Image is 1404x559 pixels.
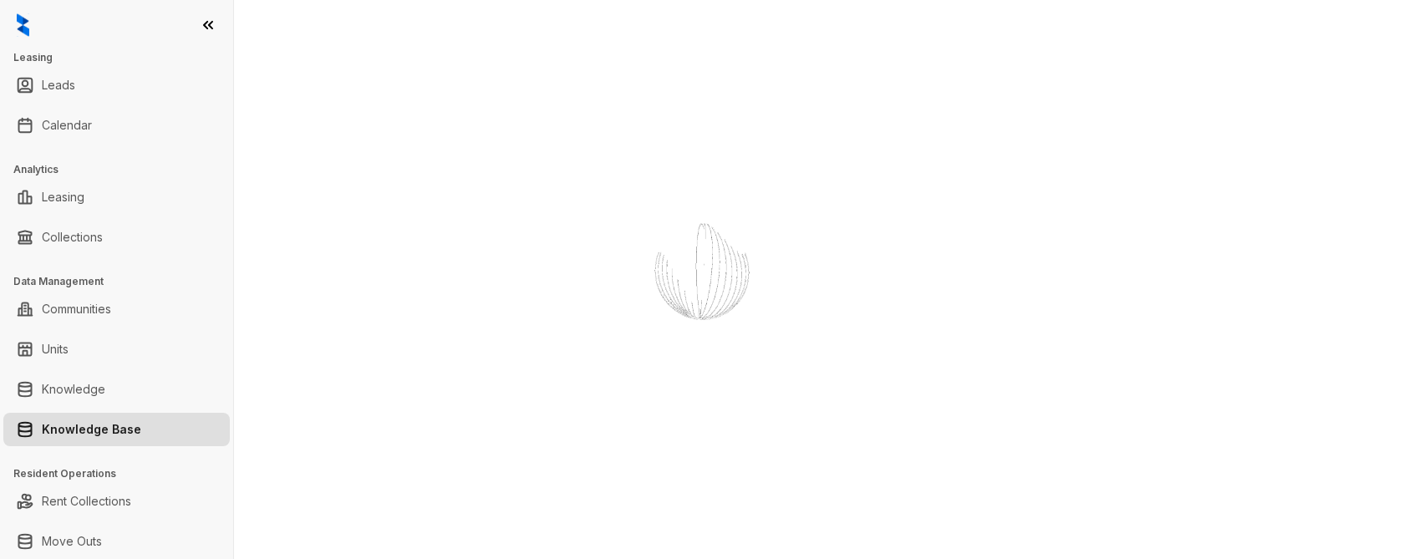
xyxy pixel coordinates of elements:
[13,162,233,177] h3: Analytics
[42,373,105,406] a: Knowledge
[42,292,111,326] a: Communities
[3,525,230,558] li: Move Outs
[3,333,230,366] li: Units
[3,180,230,214] li: Leasing
[42,485,131,518] a: Rent Collections
[42,180,84,214] a: Leasing
[3,373,230,406] li: Knowledge
[673,355,732,372] div: Loading...
[3,109,230,142] li: Calendar
[13,466,233,481] h3: Resident Operations
[17,13,29,37] img: logo
[42,413,141,446] a: Knowledge Base
[3,485,230,518] li: Rent Collections
[13,50,233,65] h3: Leasing
[3,292,230,326] li: Communities
[42,333,69,366] a: Units
[42,69,75,102] a: Leads
[3,69,230,102] li: Leads
[618,188,786,355] img: Loader
[3,413,230,446] li: Knowledge Base
[3,221,230,254] li: Collections
[42,109,92,142] a: Calendar
[13,274,233,289] h3: Data Management
[42,221,103,254] a: Collections
[42,525,102,558] a: Move Outs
